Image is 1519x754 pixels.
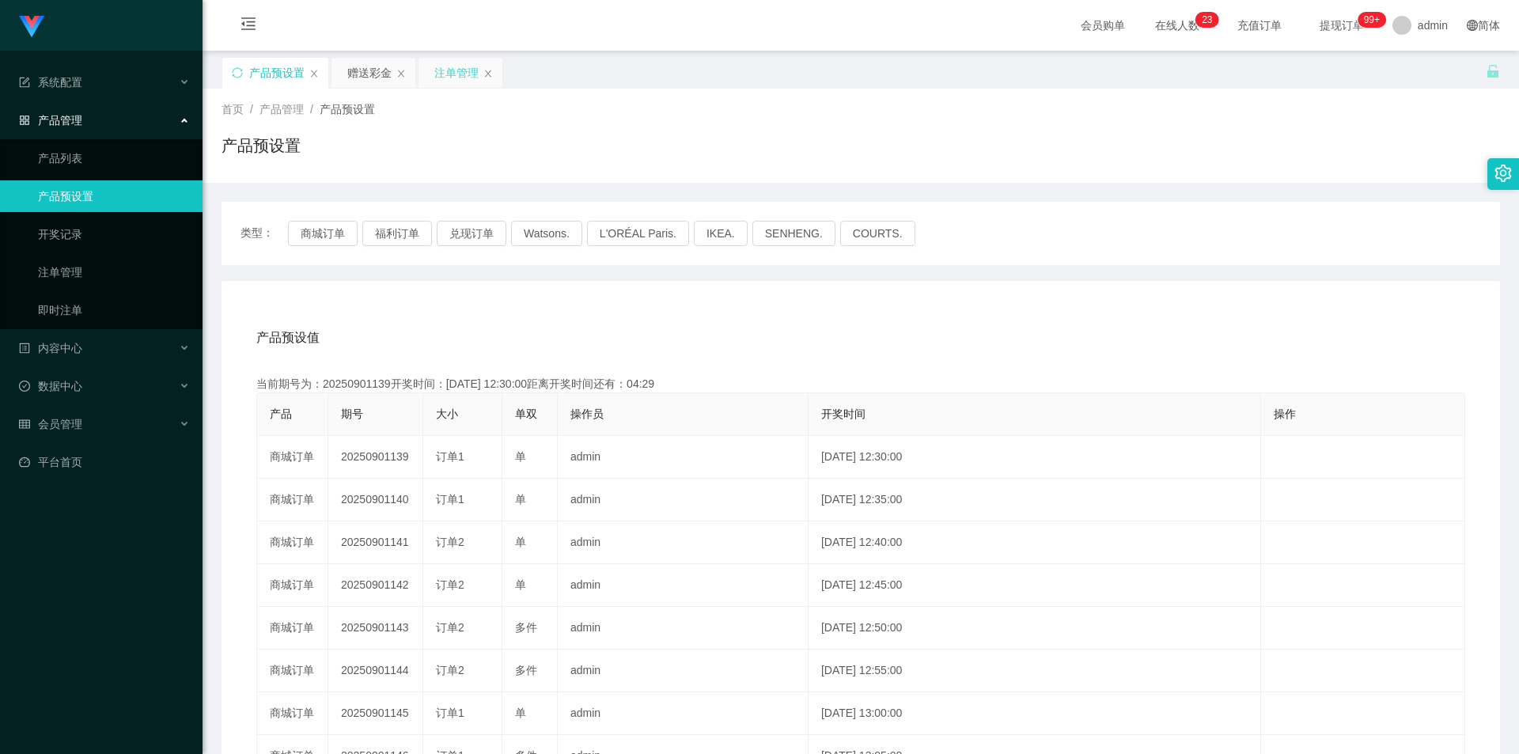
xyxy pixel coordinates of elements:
span: 期号 [341,407,363,420]
i: 图标: unlock [1486,64,1500,78]
span: 订单2 [436,578,464,591]
span: 产品 [270,407,292,420]
span: 在线人数 [1147,20,1207,31]
td: admin [558,521,809,564]
td: admin [558,564,809,607]
a: 产品预设置 [38,180,190,212]
i: 图标: check-circle-o [19,381,30,392]
i: 图标: table [19,419,30,430]
td: 20250901143 [328,607,423,650]
a: 注单管理 [38,256,190,288]
span: 订单1 [436,450,464,463]
span: 产品管理 [19,114,82,127]
td: 20250901140 [328,479,423,521]
td: admin [558,692,809,735]
img: logo.9652507e.png [19,16,44,38]
span: 首页 [222,103,244,116]
td: [DATE] 12:50:00 [809,607,1261,650]
span: 单 [515,450,526,463]
button: IKEA. [694,221,748,246]
td: 商城订单 [257,692,328,735]
span: 单双 [515,407,537,420]
div: 注单管理 [434,58,479,88]
span: 多件 [515,664,537,676]
i: 图标: sync [232,67,243,78]
td: 商城订单 [257,521,328,564]
span: 操作 [1274,407,1296,420]
button: 福利订单 [362,221,432,246]
span: / [250,103,253,116]
sup: 1044 [1358,12,1386,28]
td: admin [558,607,809,650]
i: 图标: close [483,69,493,78]
span: 会员管理 [19,418,82,430]
span: 类型： [241,221,288,246]
td: 20250901139 [328,436,423,479]
a: 产品列表 [38,142,190,174]
td: 商城订单 [257,479,328,521]
span: 订单2 [436,536,464,548]
i: 图标: setting [1494,165,1512,182]
td: 20250901145 [328,692,423,735]
span: 产品管理 [259,103,304,116]
td: 商城订单 [257,650,328,692]
button: SENHENG. [752,221,835,246]
td: admin [558,479,809,521]
span: / [310,103,313,116]
td: admin [558,650,809,692]
td: [DATE] 12:45:00 [809,564,1261,607]
i: 图标: global [1467,20,1478,31]
a: 即时注单 [38,294,190,326]
i: 图标: profile [19,343,30,354]
td: 20250901142 [328,564,423,607]
td: [DATE] 12:30:00 [809,436,1261,479]
span: 单 [515,536,526,548]
td: [DATE] 12:55:00 [809,650,1261,692]
button: Watsons. [511,221,582,246]
span: 单 [515,707,526,719]
p: 2 [1202,12,1207,28]
button: 商城订单 [288,221,358,246]
h1: 产品预设置 [222,134,301,157]
span: 开奖时间 [821,407,866,420]
span: 单 [515,493,526,506]
span: 订单2 [436,621,464,634]
span: 大小 [436,407,458,420]
span: 单 [515,578,526,591]
span: 产品预设值 [256,328,320,347]
i: 图标: appstore-o [19,115,30,126]
i: 图标: close [309,69,319,78]
a: 开奖记录 [38,218,190,250]
td: [DATE] 12:40:00 [809,521,1261,564]
td: [DATE] 12:35:00 [809,479,1261,521]
div: 当前期号为：20250901139开奖时间：[DATE] 12:30:00距离开奖时间还有：04:29 [256,376,1465,392]
span: 充值订单 [1229,20,1290,31]
td: 20250901141 [328,521,423,564]
td: 商城订单 [257,436,328,479]
button: L'ORÉAL Paris. [587,221,689,246]
td: 商城订单 [257,607,328,650]
span: 订单2 [436,664,464,676]
div: 产品预设置 [249,58,305,88]
span: 订单1 [436,707,464,719]
p: 3 [1207,12,1213,28]
span: 操作员 [570,407,604,420]
i: 图标: menu-fold [222,1,275,51]
td: 20250901144 [328,650,423,692]
span: 数据中心 [19,380,82,392]
i: 图标: form [19,77,30,88]
span: 系统配置 [19,76,82,89]
div: 赠送彩金 [347,58,392,88]
sup: 23 [1195,12,1218,28]
span: 提现订单 [1312,20,1372,31]
td: [DATE] 13:00:00 [809,692,1261,735]
span: 多件 [515,621,537,634]
i: 图标: close [396,69,406,78]
span: 内容中心 [19,342,82,354]
span: 产品预设置 [320,103,375,116]
button: 兑现订单 [437,221,506,246]
span: 订单1 [436,493,464,506]
a: 图标: dashboard平台首页 [19,446,190,478]
td: 商城订单 [257,564,328,607]
button: COURTS. [840,221,915,246]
